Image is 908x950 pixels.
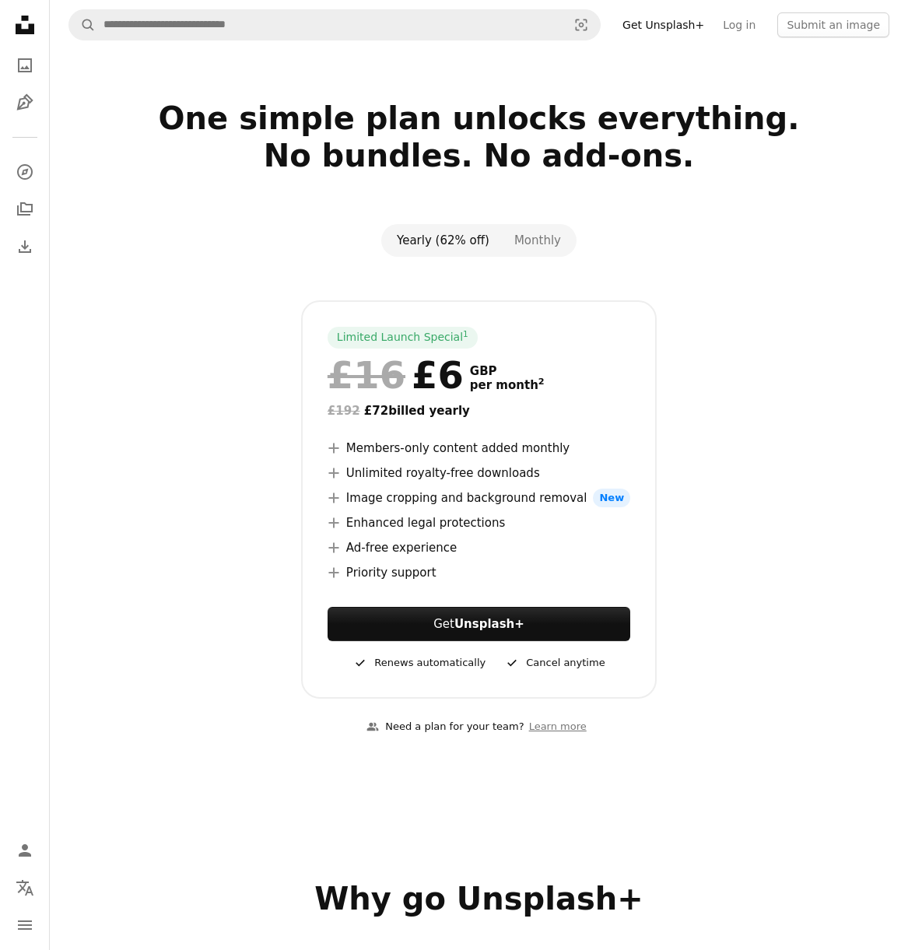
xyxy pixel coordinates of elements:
[328,607,630,641] button: GetUnsplash+
[538,377,545,387] sup: 2
[9,872,40,903] button: Language
[9,87,40,118] a: Illustrations
[352,654,486,672] div: Renews automatically
[460,330,472,345] a: 1
[613,12,713,37] a: Get Unsplash+
[328,404,360,418] span: £192
[328,401,630,420] div: £72 billed yearly
[9,50,40,81] a: Photos
[9,156,40,188] a: Explore
[463,329,468,338] sup: 1
[9,231,40,262] a: Download History
[593,489,630,507] span: New
[328,538,630,557] li: Ad-free experience
[470,364,545,378] span: GBP
[69,10,96,40] button: Search Unsplash
[502,227,573,254] button: Monthly
[68,9,601,40] form: Find visuals sitewide
[9,194,40,225] a: Collections
[454,617,524,631] strong: Unsplash+
[68,100,889,212] h2: One simple plan unlocks everything. No bundles. No add-ons.
[328,563,630,582] li: Priority support
[504,654,605,672] div: Cancel anytime
[328,327,478,349] div: Limited Launch Special
[777,12,889,37] button: Submit an image
[68,880,889,917] h2: Why go Unsplash+
[563,10,600,40] button: Visual search
[328,489,630,507] li: Image cropping and background removal
[328,355,464,395] div: £6
[535,378,548,392] a: 2
[328,439,630,457] li: Members-only content added monthly
[328,464,630,482] li: Unlimited royalty-free downloads
[384,227,502,254] button: Yearly (62% off)
[9,835,40,866] a: Log in / Sign up
[713,12,765,37] a: Log in
[9,910,40,941] button: Menu
[470,378,545,392] span: per month
[328,514,630,532] li: Enhanced legal protections
[366,719,524,735] div: Need a plan for your team?
[524,714,591,740] a: Learn more
[328,355,405,395] span: £16
[9,9,40,44] a: Home — Unsplash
